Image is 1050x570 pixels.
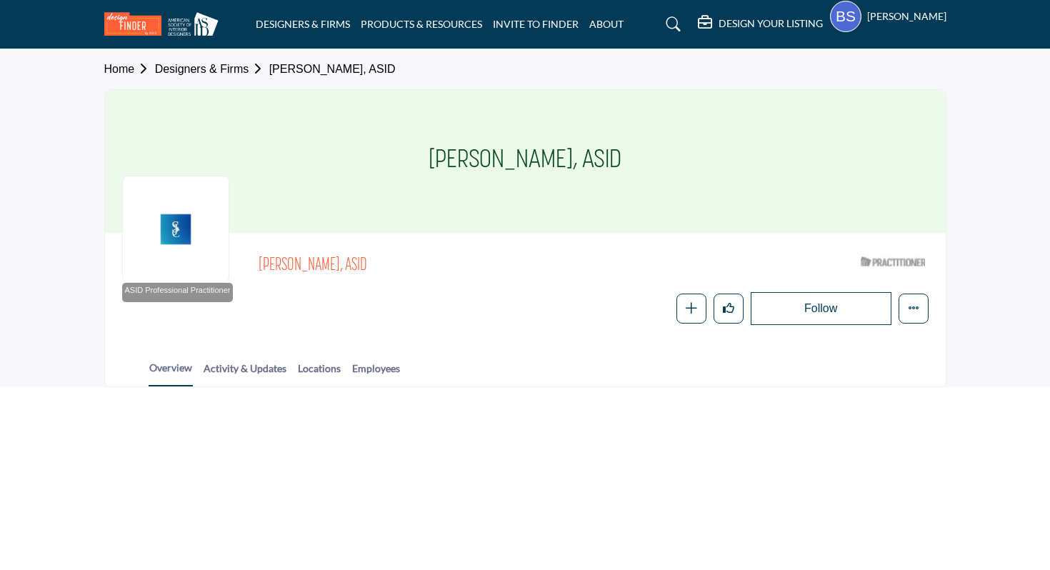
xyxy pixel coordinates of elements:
[861,254,925,270] img: ASID Qualified Practitioners
[361,18,482,30] a: PRODUCTS & RESOURCES
[714,294,744,324] button: Like
[899,294,929,324] button: More details
[719,17,823,30] h5: DESIGN YOUR LISTING
[589,18,624,30] a: ABOUT
[155,63,269,75] a: Designers & Firms
[259,254,648,278] span: Deborah Fischer, ASID
[125,284,231,296] span: ASID Professional Practitioner
[351,361,401,386] a: Employees
[830,1,861,32] button: Show hide supplier dropdown
[698,16,823,33] div: DESIGN YOUR LISTING
[652,13,690,36] a: Search
[493,18,579,30] a: INVITE TO FINDER
[104,63,155,75] a: Home
[149,360,193,386] a: Overview
[751,292,891,325] button: Follow
[203,361,287,386] a: Activity & Updates
[297,361,341,386] a: Locations
[269,63,396,75] a: [PERSON_NAME], ASID
[867,9,946,24] h5: [PERSON_NAME]
[429,90,621,233] h1: [PERSON_NAME], ASID
[104,12,226,36] img: site Logo
[256,18,350,30] a: DESIGNERS & FIRMS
